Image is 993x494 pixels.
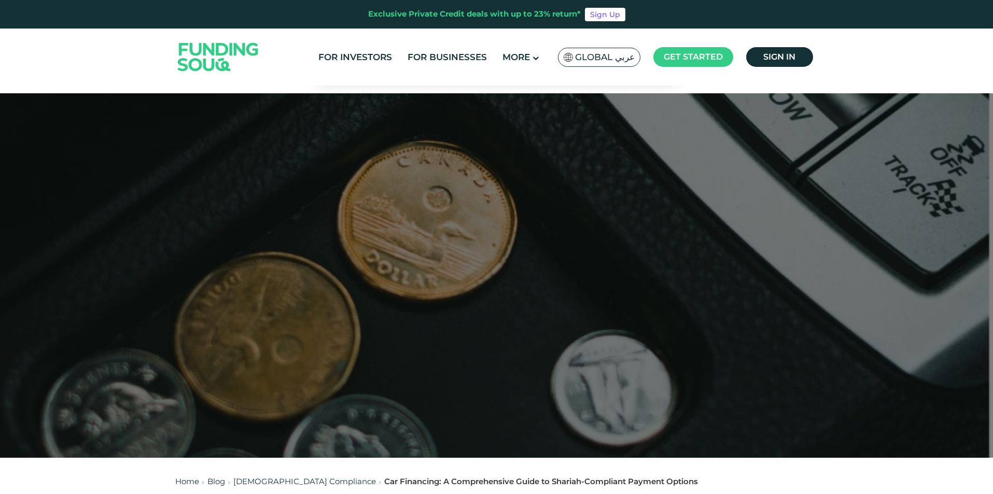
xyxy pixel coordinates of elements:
[167,31,269,83] img: Logo
[763,52,795,62] span: Sign in
[316,49,395,66] a: For Investors
[384,476,698,488] div: Car Financing: A Comprehensive Guide to Shariah-Compliant Payment Options
[664,52,723,62] span: Get started
[585,8,625,21] a: Sign Up
[175,476,199,486] a: Home
[746,47,813,67] a: Sign in
[207,476,225,486] a: Blog
[502,52,530,62] span: More
[405,49,489,66] a: For Businesses
[575,51,635,63] span: Global عربي
[233,476,376,486] a: [DEMOGRAPHIC_DATA] Compliance
[368,8,581,20] div: Exclusive Private Credit deals with up to 23% return*
[564,53,573,62] img: SA Flag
